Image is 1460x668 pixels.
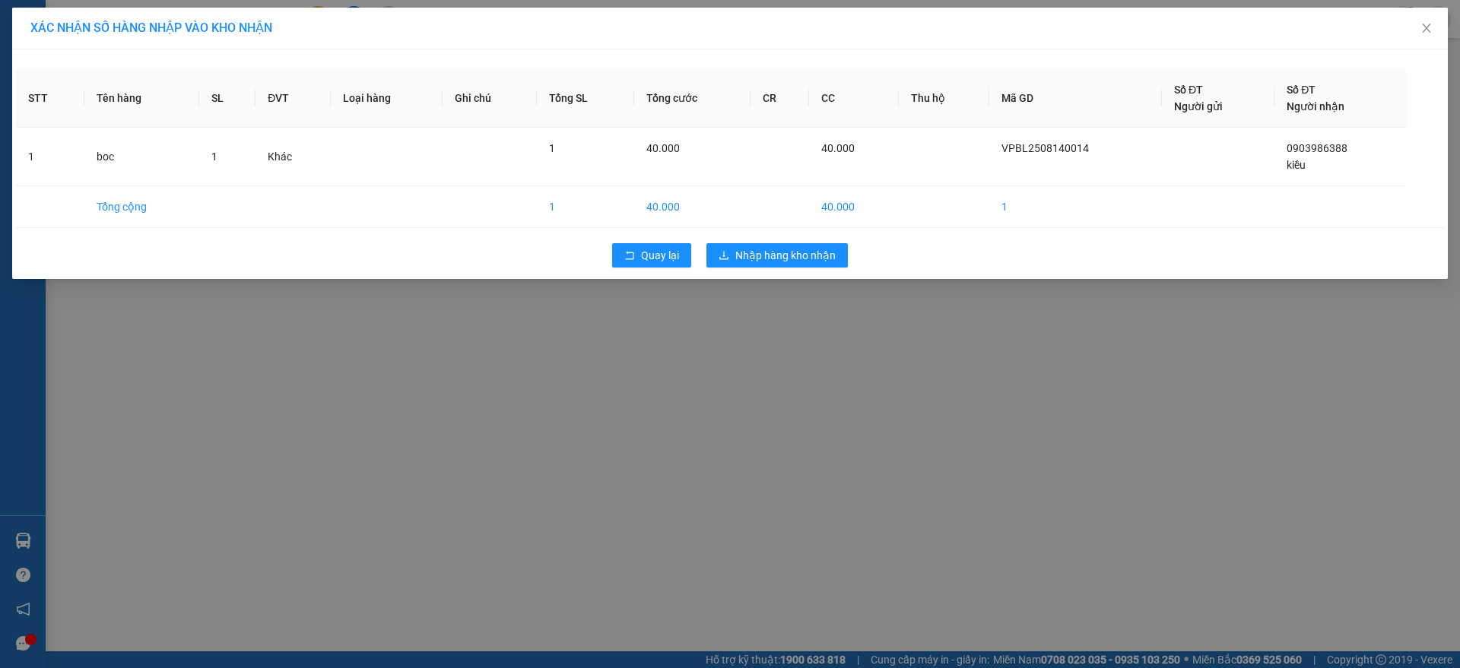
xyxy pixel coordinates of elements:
button: Close [1405,8,1448,50]
button: downloadNhập hàng kho nhận [706,243,848,268]
th: Ghi chú [443,69,537,128]
th: Thu hộ [899,69,989,128]
span: 1 [549,142,555,154]
td: 40.000 [634,186,751,228]
span: 40.000 [821,142,855,154]
span: XÁC NHẬN SỐ HÀNG NHẬP VÀO KHO NHẬN [30,21,272,35]
th: SL [199,69,255,128]
button: rollbackQuay lại [612,243,691,268]
span: kiều [1287,159,1306,171]
td: 1 [537,186,634,228]
th: CR [751,69,809,128]
th: STT [16,69,84,128]
td: Khác [255,128,331,186]
span: Nhập hàng kho nhận [735,247,836,264]
th: Tổng SL [537,69,634,128]
span: Người gửi [1174,100,1223,112]
td: 1 [989,186,1162,228]
span: 1 [211,150,217,163]
span: download [719,250,729,262]
span: rollback [624,250,635,262]
td: 40.000 [809,186,898,228]
td: Tổng cộng [84,186,199,228]
span: 0903986388 [1287,142,1347,154]
span: Người nhận [1287,100,1344,112]
th: Mã GD [989,69,1162,128]
span: 40.000 [646,142,680,154]
td: 1 [16,128,84,186]
th: CC [809,69,898,128]
span: VPBL2508140014 [1001,142,1089,154]
th: Tổng cước [634,69,751,128]
th: Tên hàng [84,69,199,128]
td: boc [84,128,199,186]
span: Số ĐT [1174,84,1203,96]
th: Loại hàng [331,69,443,128]
span: Quay lại [641,247,679,264]
span: Số ĐT [1287,84,1316,96]
th: ĐVT [255,69,331,128]
span: close [1420,22,1433,34]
